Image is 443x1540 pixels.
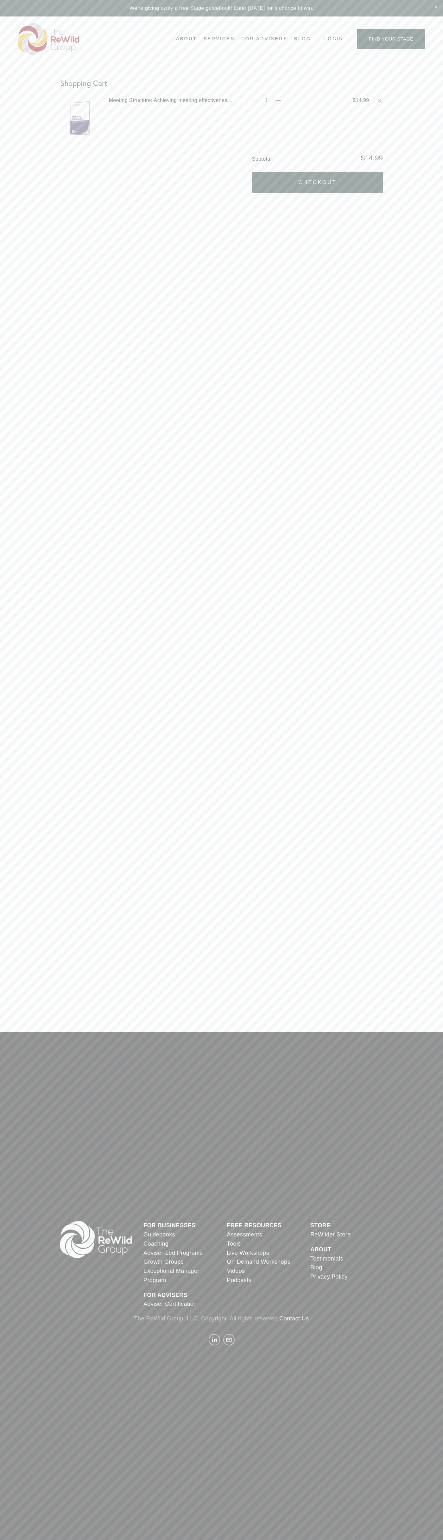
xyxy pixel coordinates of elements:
[324,35,344,43] a: Login
[143,1291,187,1300] a: FOR ADVISERS
[310,1263,322,1272] a: Blog
[143,1239,168,1248] a: Coaching
[261,97,272,104] input: Quantity, Meeting Structure: Achieving meeting effectiveness through structure
[143,1222,196,1229] strong: FOR BUSINESSES
[310,1254,343,1263] a: Testimonials
[357,29,425,49] a: find your stage
[143,1299,197,1309] a: Adviser Certification
[143,1259,184,1265] span: Growth Groups
[310,1221,331,1230] a: STORE
[361,155,383,162] p: Subtotal price
[281,97,369,139] p: $14.99, total price for Meeting Structure: Achieving meeting effectiveness through structure
[252,172,383,193] button: Checkout
[209,1334,220,1345] a: LinkedIn
[310,1245,331,1254] a: ABOUT
[310,1272,348,1281] a: Privacy Policy
[143,1257,184,1267] a: Growth Groups
[18,23,80,55] img: The ReWild Group
[227,1257,290,1267] a: On-Demand Workshops
[204,35,235,43] span: Services
[272,95,284,106] button: increment
[227,1248,269,1258] a: Live Workshops
[310,1230,351,1239] a: ReWilder Store
[176,35,197,43] span: About
[227,1267,245,1276] a: Videos
[227,1276,251,1285] a: Podcasts
[143,1248,203,1258] a: Adviser-Led Programs
[374,95,385,106] button: Remove Meeting Structure: Achieving meeting effectiveness through structure
[310,1222,331,1229] strong: STORE
[241,34,287,44] a: For Advisers
[60,97,102,139] div: Meeting Structure: Achieving meeting effectiveness through structure image
[252,157,272,162] p: Subtotal label
[223,1334,235,1345] a: karen@parker4you.com
[143,1267,216,1285] a: Exceptional Manager Program
[227,1239,241,1248] a: Tools
[143,1292,187,1298] strong: FOR ADVISERS
[227,1230,262,1239] a: Assessments
[204,34,235,44] a: folder dropdown
[176,34,197,44] a: folder dropdown
[227,1221,282,1230] a: FREE RESOURCES
[252,156,272,162] span: Subtotal
[143,1221,196,1230] a: FOR BUSINESSES
[294,34,311,44] a: Blog
[250,95,261,106] button: decrement
[60,79,383,87] h2: Shopping Cart
[310,1246,331,1253] strong: ABOUT
[227,1222,282,1229] strong: FREE RESOURCES
[143,1230,175,1239] a: Guidebooks
[60,1314,383,1323] p: The ReWild Group, LLC, Copyright. All rights reserved.
[143,1268,199,1283] span: Exceptional Manager Program
[279,1314,309,1323] a: Contact Us
[109,97,235,104] a: Meeting Structure: Achieving meeting effectiveness through structure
